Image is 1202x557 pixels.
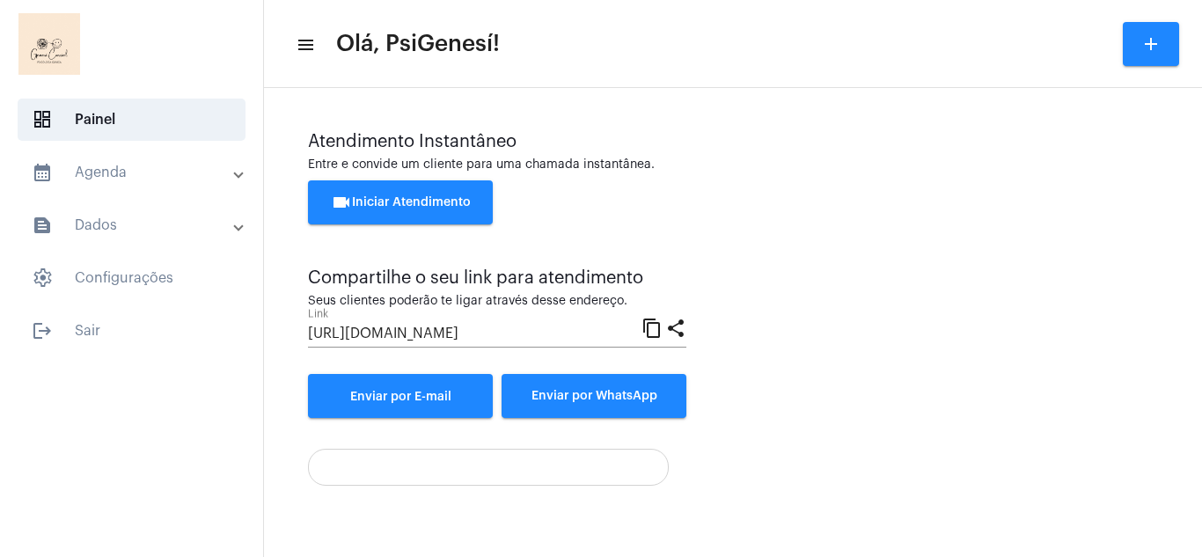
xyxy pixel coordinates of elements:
[308,132,1158,151] div: Atendimento Instantâneo
[32,268,53,289] span: sidenav icon
[665,317,686,338] mat-icon: share
[18,99,246,141] span: Painel
[336,30,500,58] span: Olá, PsiGenesí!
[308,268,686,288] div: Compartilhe o seu link para atendimento
[641,317,663,338] mat-icon: content_copy
[502,374,686,418] button: Enviar por WhatsApp
[32,162,53,183] mat-icon: sidenav icon
[32,162,235,183] mat-panel-title: Agenda
[308,180,493,224] button: Iniciar Atendimento
[296,34,313,55] mat-icon: sidenav icon
[32,215,53,236] mat-icon: sidenav icon
[18,257,246,299] span: Configurações
[308,158,1158,172] div: Entre e convide um cliente para uma chamada instantânea.
[350,391,451,403] span: Enviar por E-mail
[531,390,657,402] span: Enviar por WhatsApp
[331,192,352,213] mat-icon: videocam
[1140,33,1162,55] mat-icon: add
[32,320,53,341] mat-icon: sidenav icon
[32,215,235,236] mat-panel-title: Dados
[18,310,246,352] span: Sair
[32,109,53,130] span: sidenav icon
[308,295,686,308] div: Seus clientes poderão te ligar através desse endereço.
[331,196,471,209] span: Iniciar Atendimento
[11,204,263,246] mat-expansion-panel-header: sidenav iconDados
[14,9,84,79] img: 6b7a58c8-ea08-a5ff-33c7-585ca8acd23f.png
[11,151,263,194] mat-expansion-panel-header: sidenav iconAgenda
[308,374,493,418] a: Enviar por E-mail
